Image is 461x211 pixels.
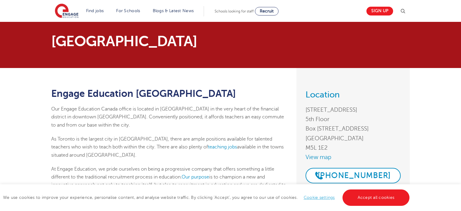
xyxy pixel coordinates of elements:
a: [PHONE_NUMBER] [306,168,401,183]
address: [STREET_ADDRESS] 5th Floor Box [STREET_ADDRESS] [GEOGRAPHIC_DATA] M5L 1E2 [306,105,401,152]
img: Engage Education [55,4,79,19]
a: For Schools [116,9,140,13]
a: Recruit [255,7,279,15]
a: Cookie settings [304,195,335,200]
p: At Engage Education, we pride ourselves on being a progressive company that offers something a li... [51,165,287,197]
h1: Engage Education [GEOGRAPHIC_DATA] [51,88,287,99]
a: teaching jobs [208,144,237,150]
p: [GEOGRAPHIC_DATA] [51,34,287,49]
span: Recruit [260,9,274,13]
a: Our purpose [182,174,209,180]
a: Blogs & Latest News [153,9,194,13]
a: View map [306,152,401,162]
a: Find jobs [86,9,104,13]
a: Accept all cookies [342,189,410,206]
p: As Toronto is the largest city in [GEOGRAPHIC_DATA], there are ample positions available for tale... [51,135,287,159]
h3: Location [306,90,401,99]
span: We use cookies to improve your experience, personalise content, and analyse website traffic. By c... [3,195,411,200]
span: Schools looking for staff [215,9,254,13]
p: Our Engage Education Canada office is located in [GEOGRAPHIC_DATA] in the very heart of the finan... [51,105,287,129]
a: Sign up [366,7,393,15]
